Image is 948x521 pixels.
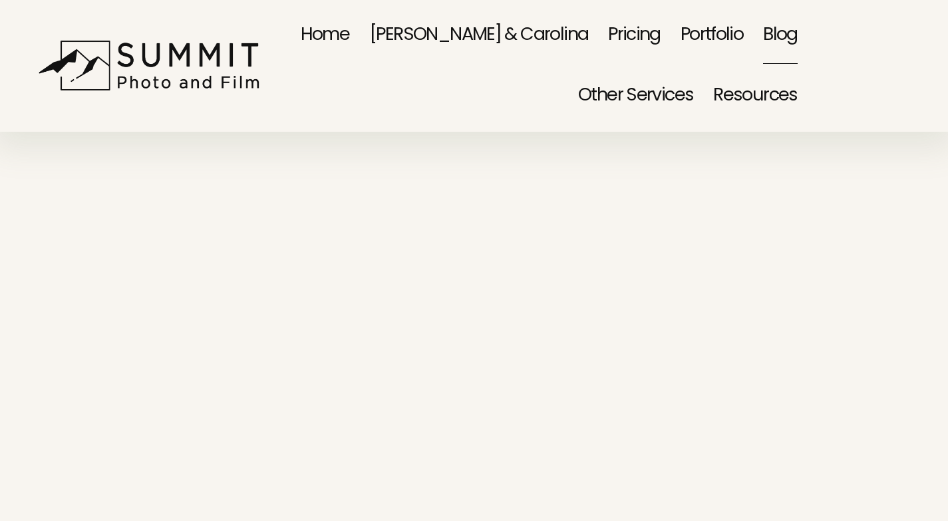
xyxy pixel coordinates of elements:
[369,5,588,66] a: [PERSON_NAME] & Carolina
[763,5,798,66] a: Blog
[301,5,350,66] a: Home
[608,5,661,66] a: Pricing
[578,67,693,124] span: Other Services
[578,66,693,127] a: folder dropdown
[681,5,743,66] a: Portfolio
[38,40,267,91] img: Summit Photo and Film
[713,66,797,127] a: folder dropdown
[713,67,797,124] span: Resources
